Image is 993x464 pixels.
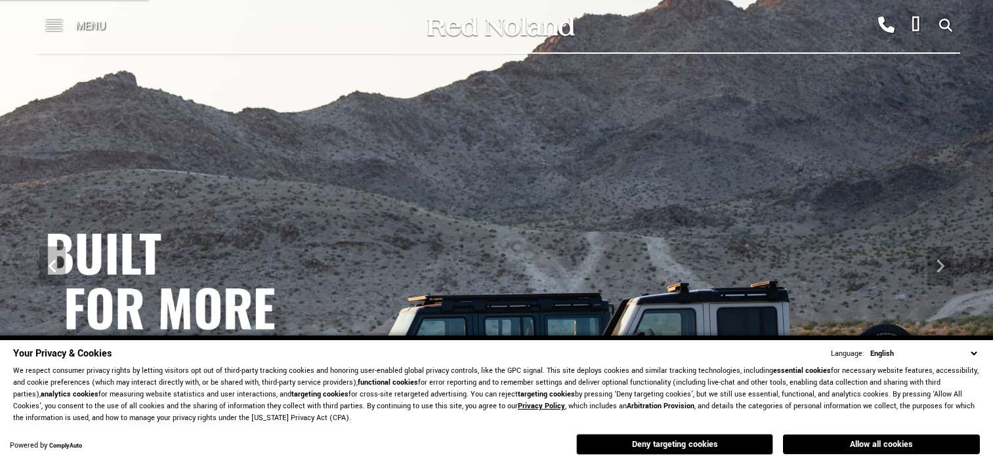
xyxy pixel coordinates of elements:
strong: targeting cookies [518,389,575,399]
div: Next [927,246,954,286]
p: We respect consumer privacy rights by letting visitors opt out of third-party tracking cookies an... [13,365,980,424]
select: Language Select [867,347,980,360]
button: Allow all cookies [783,435,980,454]
span: Your Privacy & Cookies [13,347,112,360]
a: Privacy Policy [518,401,565,411]
strong: analytics cookies [41,389,98,399]
div: Language: [831,350,864,358]
div: Powered by [10,442,82,450]
div: Previous [39,246,66,286]
strong: targeting cookies [291,389,349,399]
strong: functional cookies [358,377,418,387]
strong: essential cookies [773,366,831,376]
button: Deny targeting cookies [576,434,773,455]
strong: Arbitration Provision [627,401,694,411]
img: Red Noland Auto Group [425,15,576,38]
a: ComplyAuto [49,442,82,450]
